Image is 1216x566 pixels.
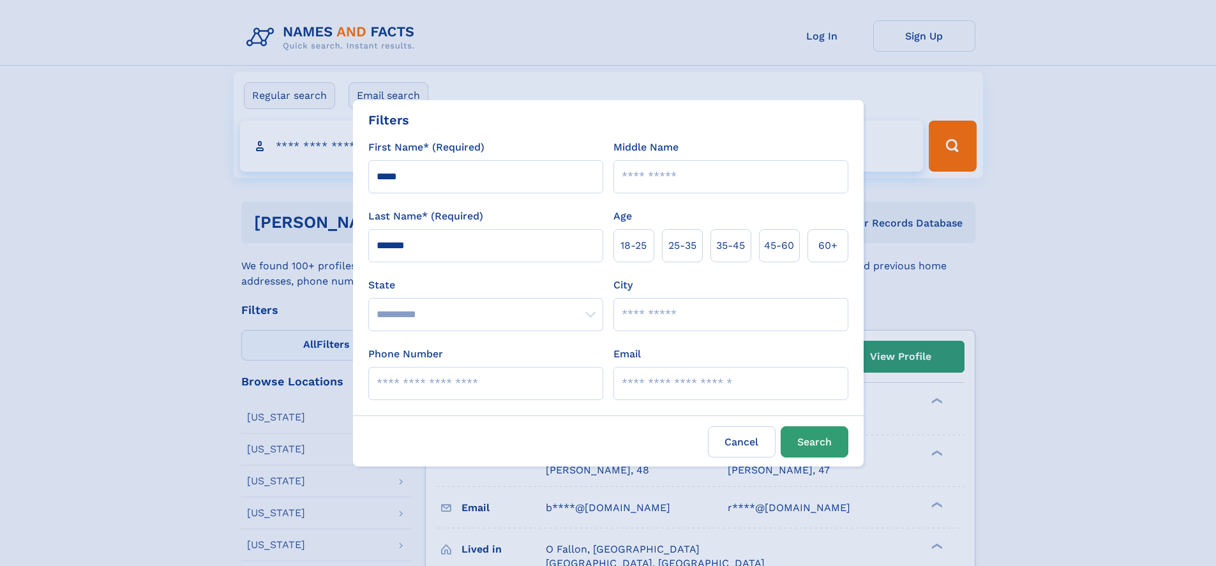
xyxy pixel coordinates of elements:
[781,426,848,458] button: Search
[708,426,776,458] label: Cancel
[368,209,483,224] label: Last Name* (Required)
[716,238,745,253] span: 35‑45
[668,238,696,253] span: 25‑35
[613,209,632,224] label: Age
[613,346,641,362] label: Email
[368,346,443,362] label: Phone Number
[764,238,794,253] span: 45‑60
[613,278,633,293] label: City
[368,278,603,293] label: State
[368,140,484,155] label: First Name* (Required)
[818,238,837,253] span: 60+
[368,110,409,130] div: Filters
[613,140,679,155] label: Middle Name
[620,238,647,253] span: 18‑25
